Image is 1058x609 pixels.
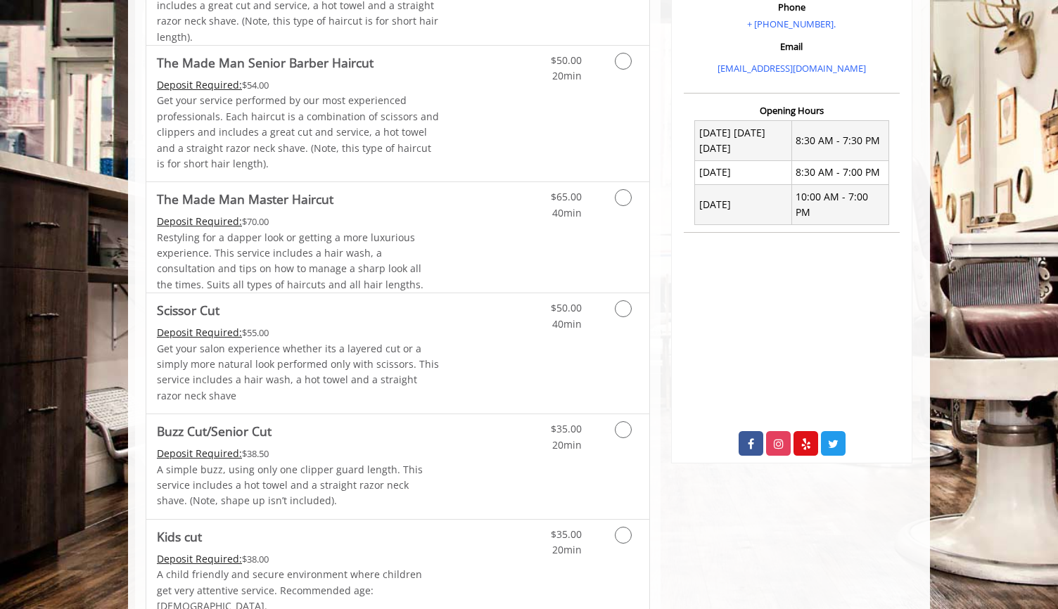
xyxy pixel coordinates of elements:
[157,341,440,404] p: Get your salon experience whether its a layered cut or a simply more natural look performed only ...
[551,422,582,435] span: $35.00
[157,77,440,93] div: $54.00
[551,53,582,67] span: $50.00
[157,189,333,209] b: The Made Man Master Haircut
[157,421,272,441] b: Buzz Cut/Senior Cut
[791,121,888,161] td: 8:30 AM - 7:30 PM
[791,185,888,225] td: 10:00 AM - 7:00 PM
[747,18,836,30] a: + [PHONE_NUMBER].
[791,160,888,184] td: 8:30 AM - 7:00 PM
[695,160,792,184] td: [DATE]
[687,2,896,12] h3: Phone
[157,53,374,72] b: The Made Man Senior Barber Haircut
[551,301,582,314] span: $50.00
[552,317,582,331] span: 40min
[157,93,440,172] p: Get your service performed by our most experienced professionals. Each haircut is a combination o...
[695,121,792,161] td: [DATE] [DATE] [DATE]
[157,214,440,229] div: $70.00
[157,552,242,565] span: This service needs some Advance to be paid before we block your appointment
[552,69,582,82] span: 20min
[551,527,582,541] span: $35.00
[157,527,202,546] b: Kids cut
[157,551,440,567] div: $38.00
[157,446,440,461] div: $38.50
[157,447,242,460] span: This service needs some Advance to be paid before we block your appointment
[687,41,896,51] h3: Email
[695,185,792,225] td: [DATE]
[157,462,440,509] p: A simple buzz, using only one clipper guard length. This service includes a hot towel and a strai...
[157,214,242,228] span: This service needs some Advance to be paid before we block your appointment
[552,206,582,219] span: 40min
[551,190,582,203] span: $65.00
[157,326,242,339] span: This service needs some Advance to be paid before we block your appointment
[157,300,219,320] b: Scissor Cut
[552,438,582,451] span: 20min
[718,62,866,75] a: [EMAIL_ADDRESS][DOMAIN_NAME]
[684,105,900,115] h3: Opening Hours
[157,231,423,291] span: Restyling for a dapper look or getting a more luxurious experience. This service includes a hair ...
[552,543,582,556] span: 20min
[157,325,440,340] div: $55.00
[157,78,242,91] span: This service needs some Advance to be paid before we block your appointment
